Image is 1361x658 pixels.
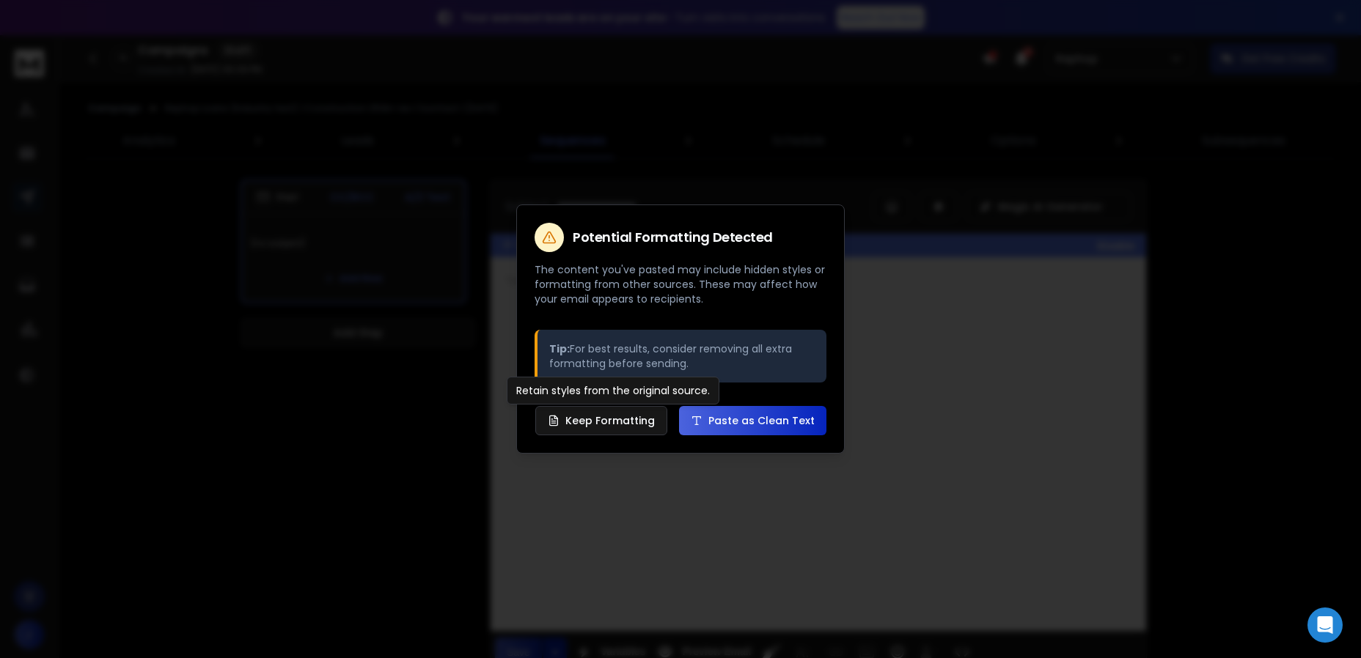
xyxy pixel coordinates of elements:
strong: Tip: [549,341,570,356]
button: Paste as Clean Text [679,406,826,435]
p: The content you've pasted may include hidden styles or formatting from other sources. These may a... [535,262,826,306]
h2: Potential Formatting Detected [573,231,773,244]
button: Keep Formatting [535,406,667,435]
p: For best results, consider removing all extra formatting before sending. [549,341,815,371]
div: Retain styles from the original source. [507,377,719,404]
div: Open Intercom Messenger [1307,607,1343,643]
